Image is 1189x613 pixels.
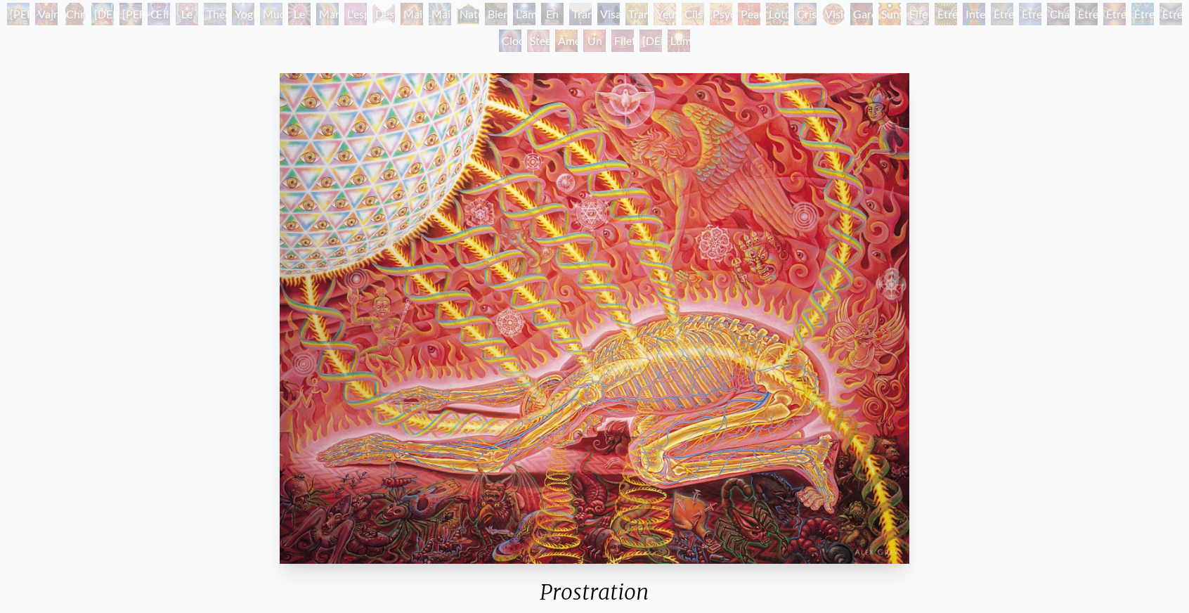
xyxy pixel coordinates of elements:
[642,34,767,81] font: [DEMOGRAPHIC_DATA] lui-même
[502,34,540,64] font: Clocher 1
[587,34,602,47] font: Un
[966,7,1009,20] font: Interêtre
[881,7,921,20] font: Sunyata
[263,7,296,20] font: Mudra
[909,7,956,37] font: Elfe cosmique
[1022,7,1062,54] font: Être de diamant
[540,579,649,605] font: Prostration
[656,7,692,37] font: Yeux fractals
[614,34,640,81] font: Filet de l'Être
[375,7,406,71] font: Des mains qui voient
[66,7,112,37] font: Christ cosmique
[235,7,272,105] font: Yogi et la sphère de Möbius
[207,7,258,20] font: Théologue
[1050,7,1080,71] font: Chant de l'Être Vajra
[600,7,637,37] font: Visage original
[713,7,812,138] font: Psychomicrographie d'une pointe de plume de [PERSON_NAME] fractale
[797,7,829,54] font: Cristal de vision
[1078,7,1103,37] font: Être Vajra
[460,7,494,54] font: Nature de l'esprit
[741,7,772,37] font: Peau d'ange
[769,7,807,37] font: Lotus spectral
[628,7,682,105] font: Transport séraphique amarré au Troisième Œil
[516,7,551,71] font: L'âme trouve son chemin
[937,7,967,54] font: Être du Bardo
[94,7,219,20] font: [DEMOGRAPHIC_DATA]
[150,7,195,37] font: Œil mystique
[10,7,98,20] font: [PERSON_NAME]
[530,34,590,64] font: Steeplehead 2
[122,7,210,20] font: [PERSON_NAME]
[431,7,484,37] font: Main bénissante
[572,7,647,20] font: Transfiguration
[319,7,356,71] font: Marche sur le feu
[403,7,434,54] font: Mains en prière
[38,7,63,37] font: Vajra Guru
[684,7,726,37] font: Cils Ophanic
[1134,7,1160,37] font: Être maya
[994,7,1020,37] font: Être joyau
[488,7,552,20] font: Bienveillance
[1106,7,1152,54] font: Être d'écriture secrète
[347,7,382,71] font: L'esprit anime la chair
[853,7,892,88] font: Gardien de la vision infinie
[280,73,910,564] img: Prostration-1993-Alex-Grey-watermarked.jpg
[670,34,710,64] font: Lumière blanche
[825,7,913,37] font: Vision [PERSON_NAME]
[558,34,600,64] font: Âme suprême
